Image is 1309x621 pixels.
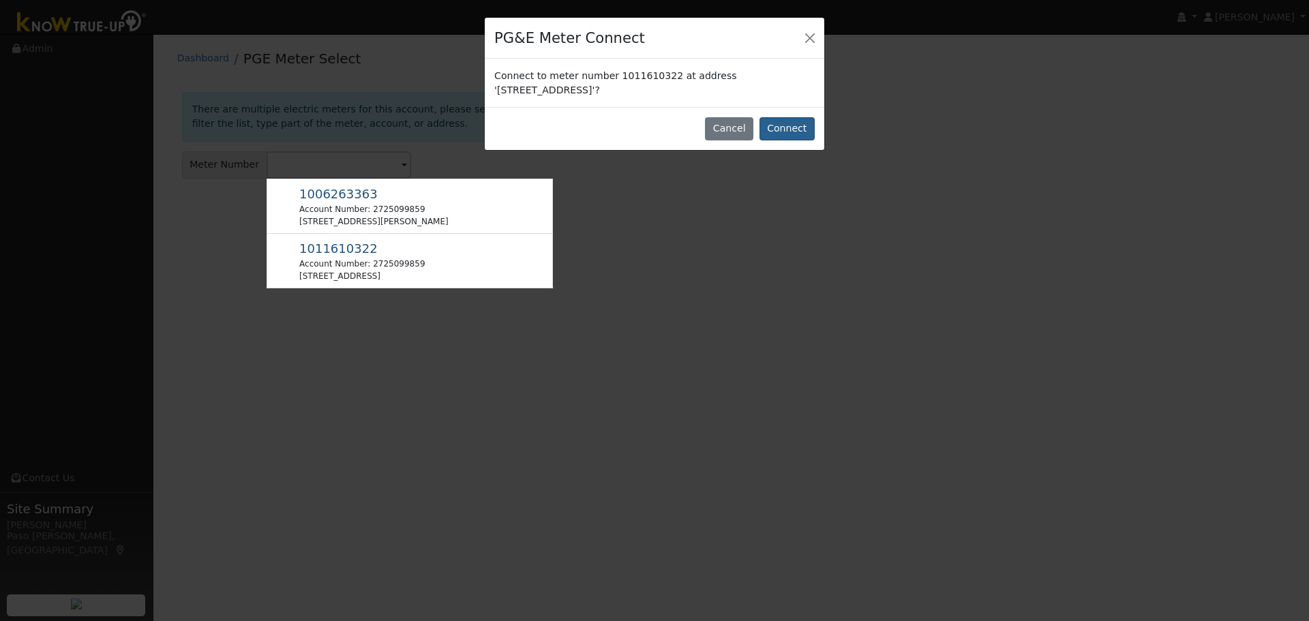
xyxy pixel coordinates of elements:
[705,117,753,140] button: Cancel
[494,27,645,49] h4: PG&E Meter Connect
[299,270,425,282] div: [STREET_ADDRESS]
[759,117,815,140] button: Connect
[299,187,378,201] span: 1006263363
[485,59,824,106] div: Connect to meter number 1011610322 at address '[STREET_ADDRESS]'?
[800,28,819,47] button: Close
[299,203,449,215] div: Account Number: 2725099859
[299,244,378,255] span: Usage Point: 5805820825
[299,215,449,228] div: [STREET_ADDRESS][PERSON_NAME]
[299,258,425,270] div: Account Number: 2725099859
[299,241,378,256] span: 1011610322
[299,190,378,200] span: Usage Point: 3383981064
